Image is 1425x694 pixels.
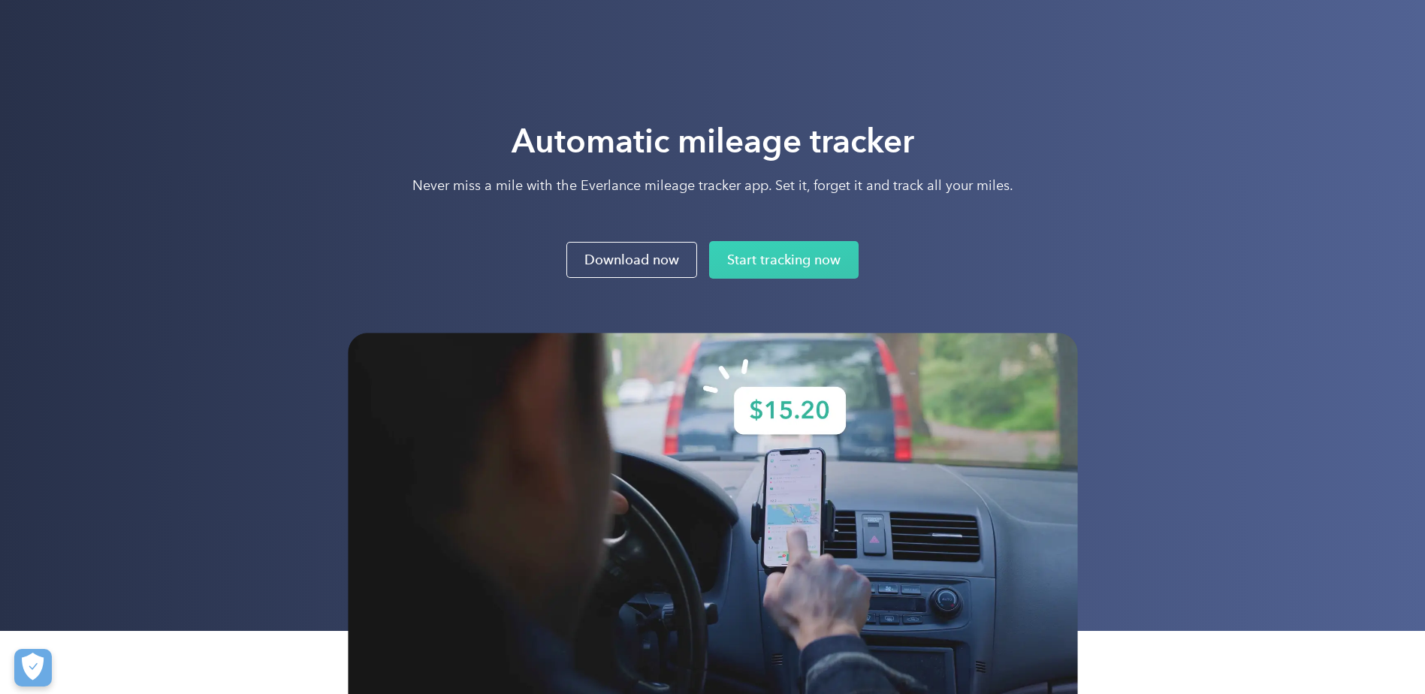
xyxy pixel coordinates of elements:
p: Never miss a mile with the Everlance mileage tracker app. Set it, forget it and track all your mi... [412,177,1013,195]
button: Cookies Settings [14,649,52,686]
h1: Automatic mileage tracker [412,120,1013,162]
a: Start tracking now [709,241,859,279]
a: Download now [566,242,697,278]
